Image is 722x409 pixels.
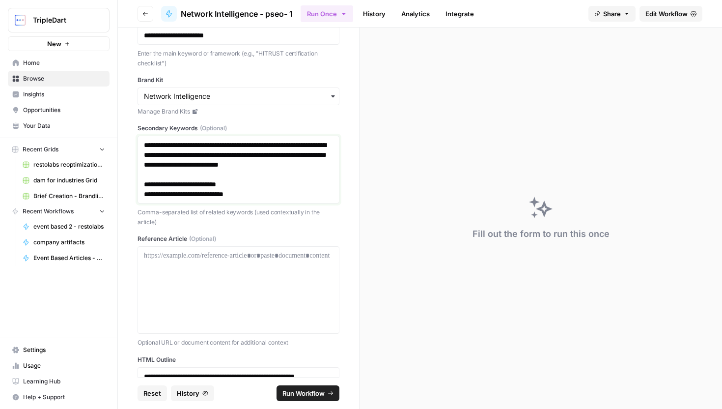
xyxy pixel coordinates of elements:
[189,234,216,243] span: (Optional)
[18,188,110,204] a: Brief Creation - Brandlife Grid
[8,342,110,358] a: Settings
[8,87,110,102] a: Insights
[23,346,105,354] span: Settings
[33,160,105,169] span: restolabs reoptimizations aug
[8,71,110,87] a: Browse
[144,91,333,101] input: Network Intelligence
[8,374,110,389] a: Learning Hub
[8,204,110,219] button: Recent Workflows
[33,222,105,231] span: event based 2 - restolabs
[8,36,110,51] button: New
[200,124,227,133] span: (Optional)
[23,207,74,216] span: Recent Workflows
[18,250,110,266] a: Event Based Articles - Restolabs
[138,124,339,133] label: Secondary Keywords
[138,355,339,364] label: HTML Outline
[23,393,105,402] span: Help + Support
[181,8,293,20] span: Network Intelligence - pseo- 1
[472,227,610,241] div: Fill out the form to run this once
[645,9,688,19] span: Edit Workflow
[33,238,105,247] span: company artifacts
[171,385,214,401] button: History
[440,6,480,22] a: Integrate
[23,74,105,83] span: Browse
[603,9,621,19] span: Share
[33,15,92,25] span: TripleDart
[33,192,105,201] span: Brief Creation - Brandlife Grid
[11,11,29,29] img: TripleDart Logo
[8,8,110,32] button: Workspace: TripleDart
[357,6,391,22] a: History
[138,76,339,85] label: Brand Kit
[18,173,110,188] a: dam for industries Grid
[23,58,105,67] span: Home
[33,176,105,185] span: dam for industries Grid
[8,118,110,134] a: Your Data
[138,207,339,227] p: Comma-separated list of related keywords (used contextually in the article)
[138,49,339,68] p: Enter the main keyword or framework (e.g., "HITRUST certification checklist")
[47,39,61,49] span: New
[33,254,105,263] span: Event Based Articles - Restolabs
[395,6,436,22] a: Analytics
[8,142,110,157] button: Recent Grids
[161,6,293,22] a: Network Intelligence - pseo- 1
[138,338,339,348] p: Optional URL or document content for additional context
[23,106,105,115] span: Opportunities
[177,388,199,398] span: History
[23,121,105,130] span: Your Data
[8,358,110,374] a: Usage
[282,388,325,398] span: Run Workflow
[138,107,339,116] a: Manage Brand Kits
[18,157,110,173] a: restolabs reoptimizations aug
[8,55,110,71] a: Home
[639,6,702,22] a: Edit Workflow
[8,389,110,405] button: Help + Support
[23,361,105,370] span: Usage
[138,385,167,401] button: Reset
[138,234,339,243] label: Reference Article
[143,388,161,398] span: Reset
[277,385,339,401] button: Run Workflow
[23,145,58,154] span: Recent Grids
[23,377,105,386] span: Learning Hub
[8,102,110,118] a: Opportunities
[18,234,110,250] a: company artifacts
[588,6,636,22] button: Share
[18,219,110,234] a: event based 2 - restolabs
[23,90,105,99] span: Insights
[301,5,353,22] button: Run Once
